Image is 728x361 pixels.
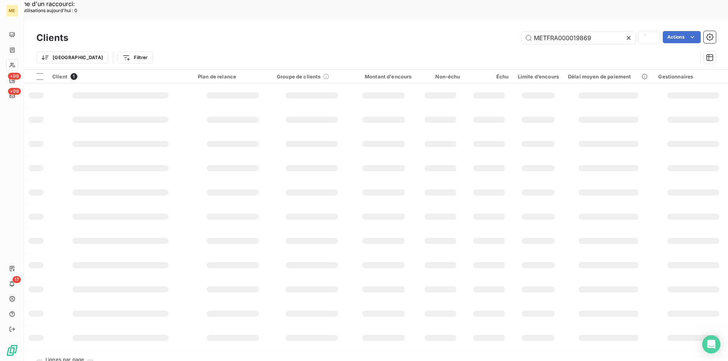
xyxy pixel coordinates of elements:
div: Montant d'encours [356,73,412,80]
div: Gestionnaires [658,73,728,80]
div: Délai moyen de paiement [568,73,649,80]
span: 17 [13,276,21,283]
h3: Clients [36,31,68,45]
span: +99 [8,73,21,80]
button: Actions [663,31,701,43]
div: Non-échu [421,73,460,80]
img: Logo LeanPay [6,344,18,356]
div: Échu [469,73,509,80]
button: [GEOGRAPHIC_DATA] [36,52,108,64]
span: Client [52,73,67,80]
span: 1 [71,73,77,80]
div: Plan de relance [198,73,268,80]
button: Filtrer [118,52,152,64]
span: Groupe de clients [277,73,321,80]
div: Limite d’encours [518,73,559,80]
div: Open Intercom Messenger [702,335,720,353]
span: +99 [8,88,21,95]
input: Rechercher [522,32,635,44]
